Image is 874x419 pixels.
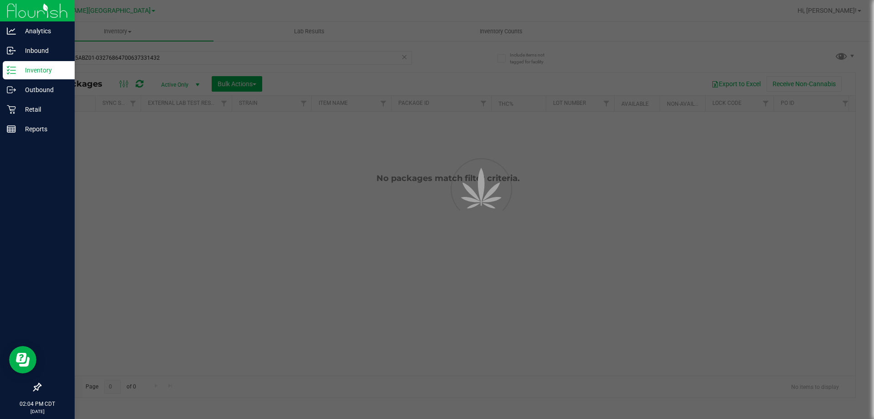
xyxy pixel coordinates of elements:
p: [DATE] [4,408,71,415]
p: Analytics [16,26,71,36]
iframe: Resource center [9,346,36,373]
p: Reports [16,124,71,134]
p: Outbound [16,84,71,95]
p: Inventory [16,65,71,76]
inline-svg: Analytics [7,26,16,36]
p: Inbound [16,45,71,56]
inline-svg: Retail [7,105,16,114]
inline-svg: Reports [7,124,16,134]
inline-svg: Inbound [7,46,16,55]
inline-svg: Inventory [7,66,16,75]
inline-svg: Outbound [7,85,16,94]
p: Retail [16,104,71,115]
p: 02:04 PM CDT [4,400,71,408]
